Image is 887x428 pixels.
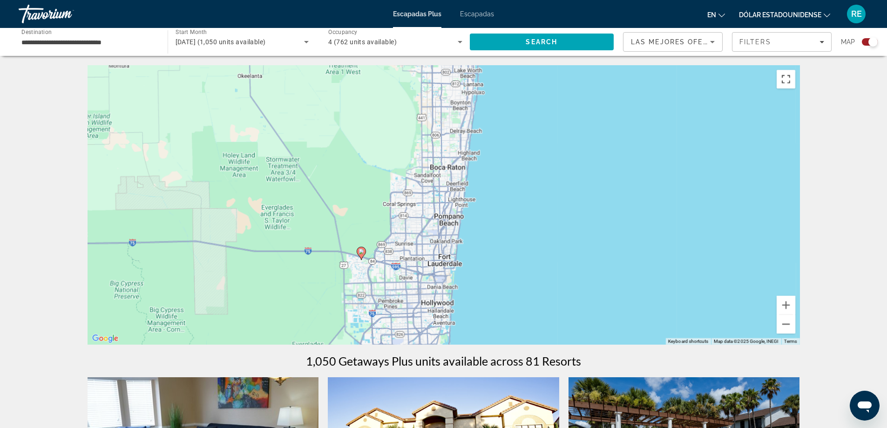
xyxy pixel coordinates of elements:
[784,339,797,344] a: Terms (opens in new tab)
[707,11,716,19] font: en
[470,34,614,50] button: Search
[306,354,581,368] h1: 1,050 Getaways Plus units available across 81 Resorts
[328,29,358,35] span: Occupancy
[777,315,795,333] button: Zoom out
[21,37,156,48] input: Select destination
[739,8,830,21] button: Cambiar moneda
[732,32,832,52] button: Filters
[844,4,868,24] button: Menú de usuario
[90,333,121,345] a: Open this area in Google Maps (opens a new window)
[21,28,52,35] span: Destination
[460,10,494,18] a: Escapadas
[739,11,821,19] font: Dólar estadounidense
[328,38,397,46] span: 4 (762 units available)
[739,38,771,46] span: Filters
[90,333,121,345] img: Google
[176,29,207,35] span: Start Month
[851,9,862,19] font: RE
[714,339,779,344] span: Map data ©2025 Google, INEGI
[19,2,112,26] a: Travorium
[526,38,557,46] span: Search
[631,38,723,46] span: Las mejores ofertas
[176,38,266,46] span: [DATE] (1,050 units available)
[668,338,708,345] button: Keyboard shortcuts
[393,10,441,18] a: Escapadas Plus
[850,391,880,421] iframe: Botón para iniciar la ventana de mensajería
[631,36,715,48] mat-select: Sort by
[777,296,795,314] button: Zoom in
[707,8,725,21] button: Cambiar idioma
[777,70,795,88] button: Toggle fullscreen view
[841,35,855,48] span: Map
